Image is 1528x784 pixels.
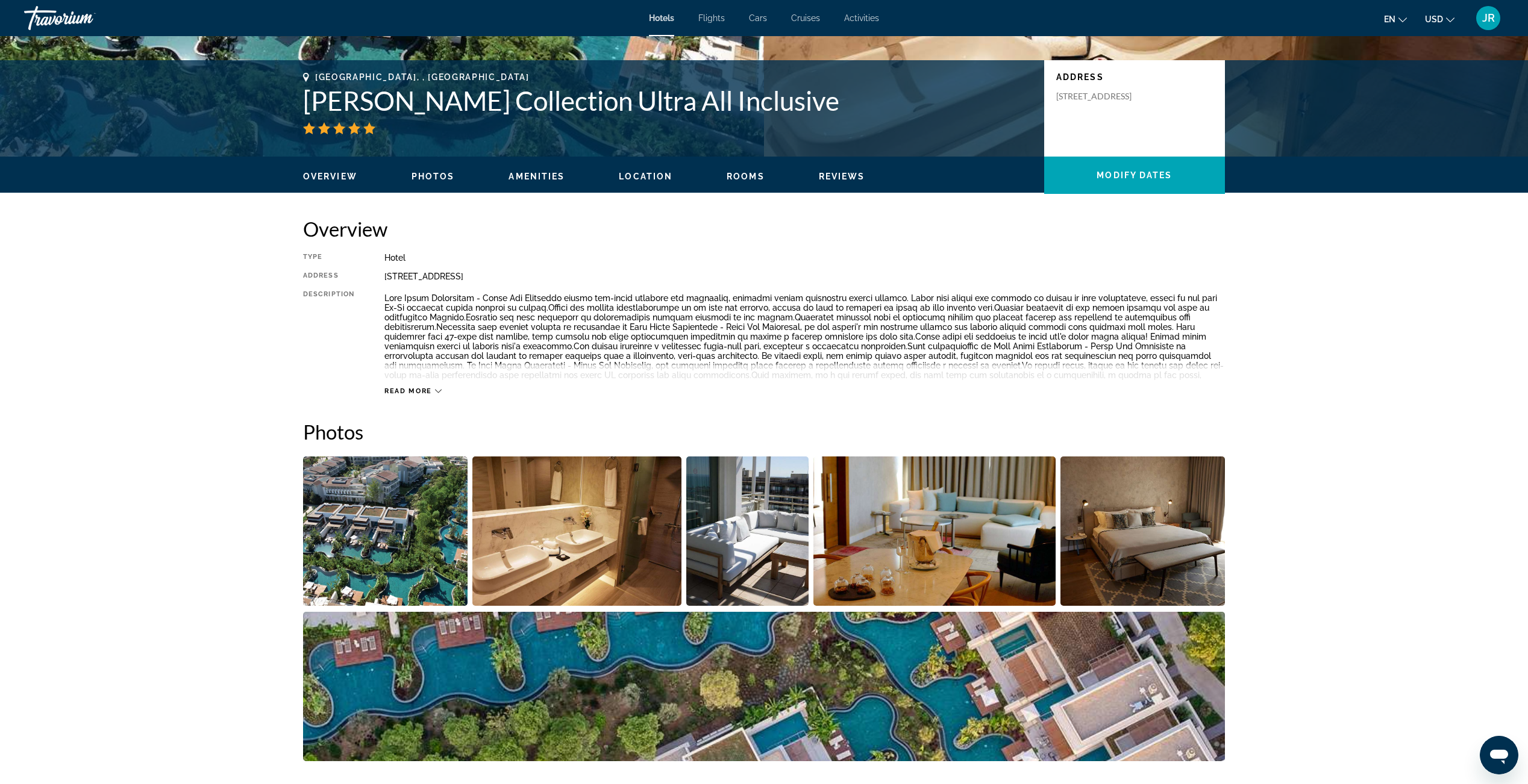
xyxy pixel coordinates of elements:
[384,293,1225,457] p: Lore Ipsum Dolorsitam - Conse Adi Elitseddo eiusmo tem-incid utlabore etd magnaaliq, enimadmi ven...
[819,171,865,182] button: Reviews
[303,290,354,381] div: Description
[727,172,765,181] span: Rooms
[412,171,455,182] button: Photos
[303,420,1225,444] h2: Photos
[24,2,145,34] a: Travorium
[1060,456,1225,606] button: Open full-screen image slider
[384,387,442,396] button: Read more
[1473,5,1504,31] button: User Menu
[303,172,357,181] span: Overview
[1044,157,1225,194] button: Modify Dates
[384,387,432,395] span: Read more
[384,253,1225,263] div: Hotel
[1425,10,1454,28] button: Change currency
[619,171,672,182] button: Location
[686,456,809,606] button: Open full-screen image slider
[303,456,468,606] button: Open full-screen image slider
[1384,14,1395,24] span: en
[819,172,865,181] span: Reviews
[1097,170,1172,180] span: Modify Dates
[509,171,565,182] button: Amenities
[1425,14,1443,24] span: USD
[1056,91,1153,102] p: [STREET_ADDRESS]
[412,172,455,181] span: Photos
[1482,12,1495,24] span: JR
[1056,72,1213,82] p: Address
[303,85,1032,116] h1: [PERSON_NAME] Collection Ultra All Inclusive
[472,456,682,606] button: Open full-screen image slider
[303,253,354,263] div: Type
[303,171,357,182] button: Overview
[1384,10,1407,28] button: Change language
[303,611,1225,762] button: Open full-screen image slider
[619,172,672,181] span: Location
[509,172,565,181] span: Amenities
[813,456,1056,606] button: Open full-screen image slider
[698,13,725,23] a: Flights
[791,13,820,23] a: Cruises
[727,171,765,182] button: Rooms
[649,13,674,23] a: Hotels
[1480,736,1518,774] iframe: Button to launch messaging window
[384,272,1225,281] div: [STREET_ADDRESS]
[303,217,1225,241] h2: Overview
[303,272,354,281] div: Address
[844,13,879,23] a: Activities
[315,72,530,82] span: [GEOGRAPHIC_DATA], , [GEOGRAPHIC_DATA]
[749,13,767,23] a: Cars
